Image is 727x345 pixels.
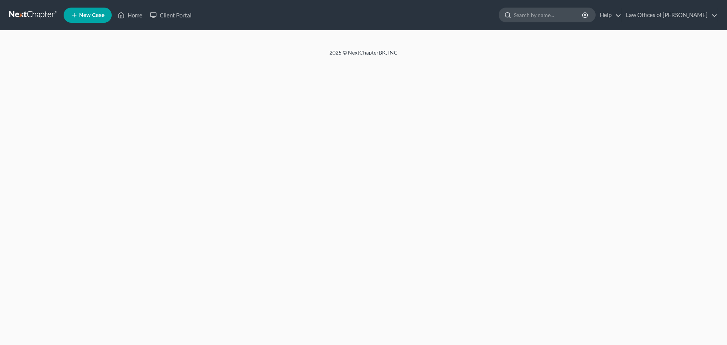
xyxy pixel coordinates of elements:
a: Client Portal [146,8,195,22]
div: 2025 © NextChapterBK, INC [148,49,579,62]
a: Home [114,8,146,22]
span: New Case [79,12,105,18]
a: Help [596,8,621,22]
a: Law Offices of [PERSON_NAME] [622,8,718,22]
input: Search by name... [514,8,583,22]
